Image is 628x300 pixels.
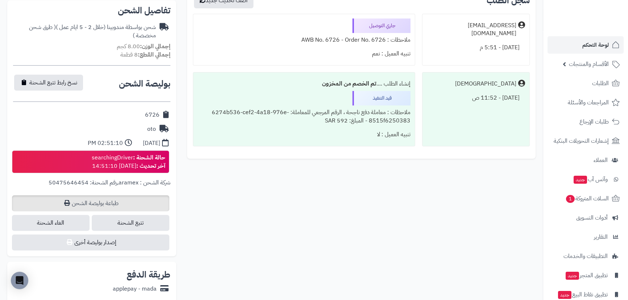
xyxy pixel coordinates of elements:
span: الأقسام والمنتجات [569,59,609,69]
div: oto [147,125,156,133]
span: جديد [574,176,587,184]
div: تنبيه العميل : لا [198,128,410,142]
a: أدوات التسويق [548,209,624,226]
span: طلبات الإرجاع [579,117,609,127]
span: السلات المتروكة [565,193,609,204]
span: إشعارات التحويلات البنكية [554,136,609,146]
h2: طريقة الدفع [127,270,170,279]
b: تم الخصم من المخزون [322,79,376,88]
span: ( طرق شحن مخصصة ) [29,23,156,40]
a: تتبع الشحنة [92,215,169,231]
span: العملاء [594,155,608,165]
strong: إجمالي الوزن: [140,42,170,51]
span: وآتس آب [573,174,608,184]
a: التقارير [548,228,624,246]
a: لوحة التحكم [548,36,624,54]
a: تطبيق المتجرجديد [548,267,624,284]
a: العملاء [548,151,624,169]
span: التقارير [594,232,608,242]
h2: تفاصيل الشحن [13,6,170,15]
span: أدوات التسويق [576,213,608,223]
div: إنشاء الطلب .... [198,77,410,91]
div: [DATE] - 11:52 ص [427,91,525,105]
span: تطبيق المتجر [565,270,608,280]
div: searchingDriver [DATE] 14:51:10 [92,154,165,170]
small: 8 قطعة [120,50,170,59]
a: الطلبات [548,75,624,92]
div: 6726 [145,111,160,119]
div: جاري التوصيل [352,18,410,33]
span: جديد [558,291,571,299]
span: تطبيق نقاط البيع [557,289,608,300]
h2: بوليصة الشحن [119,79,170,88]
div: , [13,179,170,195]
span: المراجعات والأسئلة [568,97,609,108]
span: الطلبات [592,78,609,88]
div: 02:51:10 PM [88,139,123,147]
div: [EMAIL_ADDRESS][DOMAIN_NAME] [427,21,516,38]
span: جديد [566,272,579,280]
span: نسخ رابط تتبع الشحنة [29,78,77,87]
div: ملاحظات : معاملة دفع ناجحة ، الرقم المرجعي للمعاملة: 6274b536-cef2-4a18-976e-8515f6250383 - المبل... [198,105,410,128]
a: طباعة بوليصة الشحن [12,195,169,211]
div: [DATE] [143,139,160,147]
div: تنبيه العميل : نعم [198,47,410,61]
small: 8.00 كجم [117,42,170,51]
span: لوحة التحكم [582,40,609,50]
a: المراجعات والأسئلة [548,94,624,111]
span: التطبيقات والخدمات [563,251,608,261]
img: logo-2.png [579,18,621,33]
div: شحن بواسطة مندوبينا (خلال 2 - 5 ايام عمل ) [13,23,156,40]
span: شركة الشحن : aramex [119,178,170,187]
div: Open Intercom Messenger [11,272,28,289]
span: الغاء الشحنة [12,215,90,231]
a: التطبيقات والخدمات [548,247,624,265]
div: [DEMOGRAPHIC_DATA] [455,80,516,88]
a: طلبات الإرجاع [548,113,624,130]
span: رقم الشحنة: 50475646454 [49,178,117,187]
span: 1 [566,195,575,203]
div: ملاحظات : AWB No. 6726 - Order No. 6726 [198,33,410,47]
strong: إجمالي القطع: [138,50,170,59]
a: إشعارات التحويلات البنكية [548,132,624,150]
div: applepay - mada [113,285,157,293]
button: إصدار بوليصة أخرى [12,234,169,250]
div: [DATE] - 5:51 م [427,41,525,55]
strong: حالة الشحنة : [133,153,165,162]
a: وآتس آبجديد [548,171,624,188]
button: نسخ رابط تتبع الشحنة [14,75,83,91]
a: السلات المتروكة1 [548,190,624,207]
strong: آخر تحديث : [136,162,165,170]
div: قيد التنفيذ [352,91,410,105]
